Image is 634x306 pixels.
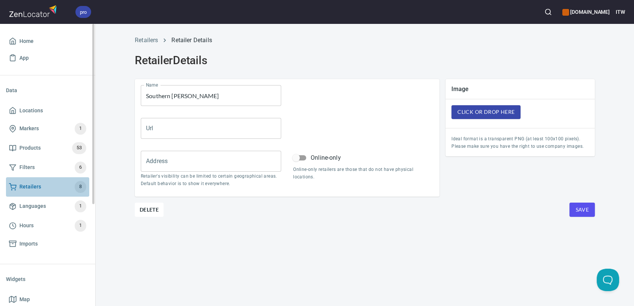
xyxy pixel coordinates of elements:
[616,8,625,16] h6: ITW
[9,3,59,19] img: zenlocator
[75,221,86,230] span: 1
[6,235,89,252] a: Imports
[19,106,43,115] span: Locations
[75,202,86,210] span: 1
[171,37,212,44] a: Retailer Details
[19,53,29,63] span: App
[75,163,86,172] span: 6
[19,163,35,172] span: Filters
[19,221,34,230] span: Hours
[19,37,34,46] span: Home
[6,119,89,138] a: Markers1
[311,153,341,162] span: Online-only
[6,197,89,216] a: Languages1
[6,102,89,119] a: Locations
[597,269,619,291] iframe: Help Scout Beacon - Open
[19,143,41,153] span: Products
[140,205,159,214] span: Delete
[75,124,86,133] span: 1
[451,135,589,150] p: Ideal format is a transparent PNG (at least 100x100 pixels). Please make sure you have the right ...
[6,33,89,50] a: Home
[135,37,158,44] a: Retailers
[19,124,39,133] span: Markers
[6,216,89,235] a: Hours1
[75,8,91,16] span: pro
[19,295,30,304] span: Map
[451,85,589,93] span: Image
[135,54,595,67] h2: Retailer Details
[19,239,38,249] span: Imports
[135,203,164,217] button: Delete
[457,107,515,117] span: Click or Drop here
[562,9,569,16] button: color-CE600E
[575,205,589,215] span: Save
[6,138,89,158] a: Products53
[451,105,520,119] button: Click or Drop here
[19,202,46,211] span: Languages
[6,158,89,177] a: Filters6
[75,6,91,18] div: pro
[616,4,625,20] button: ITW
[19,182,41,191] span: Retailers
[6,50,89,66] a: App
[141,173,281,188] p: Retailer's visibility can be limited to certain geographical areas. Default behavior is to show i...
[562,4,610,20] div: Manage your apps
[293,166,433,181] p: Online-only retailers are those that do not have physical locations.
[6,177,89,197] a: Retailers8
[72,144,86,152] span: 53
[562,8,610,16] h6: [DOMAIN_NAME]
[135,36,595,45] nav: breadcrumb
[569,203,595,217] button: Save
[6,81,89,99] li: Data
[6,270,89,288] li: Widgets
[75,182,86,191] span: 8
